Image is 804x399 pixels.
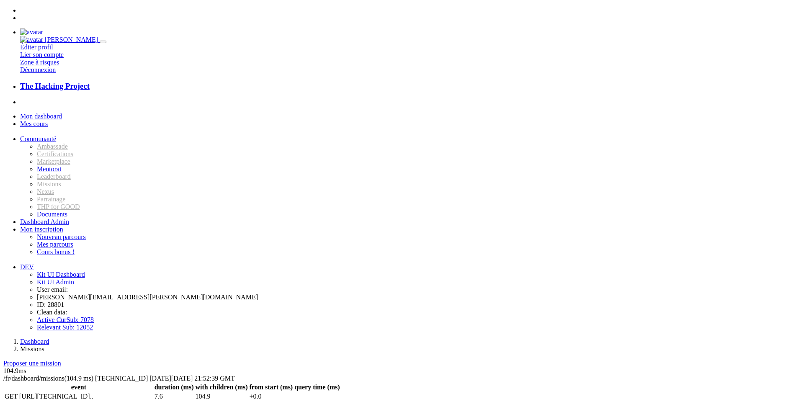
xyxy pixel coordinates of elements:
[37,278,74,286] a: Kit UI Admin
[37,293,801,301] li: [PERSON_NAME][EMAIL_ADDRESS][PERSON_NAME][DOMAIN_NAME]
[20,135,56,142] a: Communauté
[20,263,34,270] a: DEV
[37,309,801,316] li: Clean data:
[20,345,801,353] li: Missions
[37,301,801,309] li: ID: 28801
[37,233,86,240] a: Nouveau parcours
[4,383,153,391] th: event
[20,36,100,43] a: avatar [PERSON_NAME]
[20,51,64,58] a: Lier son compte
[20,59,59,66] a: Zone à risques
[37,173,71,180] a: Leaderboard
[20,120,48,127] a: Mes cours
[294,383,340,391] th: query time (ms)
[37,143,68,150] span: Ambassade
[154,383,194,391] th: duration (ms)
[37,211,67,218] a: Documents
[195,383,248,391] th: with children (ms)
[37,286,801,293] li: User email:
[37,188,54,195] span: Nexus
[95,375,235,382] span: [TECHNICAL_ID] [DATE][DATE] 21:52:39 GMT
[37,271,85,278] a: Kit UI Dashboard
[37,173,71,180] span: translation missing: fr.dashboard.community.tabs.leaderboard
[37,165,62,172] a: Mentorat
[37,158,70,165] span: Marketplace
[37,180,61,188] span: Missions
[249,383,294,391] th: from start (ms)
[20,44,53,51] a: Éditer profil
[3,367,26,374] span: 104.9
[20,218,69,225] a: Dashboard Admin
[37,196,65,203] span: Parrainage
[20,66,56,73] a: Déconnexion
[20,36,43,44] img: avatar
[20,226,63,233] a: Mon inscription
[3,375,95,382] span: /fr/dashboard/missions
[37,324,93,331] a: Relevant Sub: 12052
[20,338,49,345] a: Dashboard
[20,113,62,120] a: Mon dashboard
[3,360,61,367] a: Proposer une mission
[37,316,94,323] a: Active CurSub: 7078
[37,248,75,255] a: Cours bonus !
[20,28,43,36] img: avatar
[64,375,93,382] span: (104.9 ms)
[20,82,801,91] a: The Hacking Project
[37,150,73,157] span: Certifications
[18,367,26,374] span: ms
[37,203,80,210] span: THP for GOOD
[37,241,73,248] a: Mes parcours
[45,36,98,43] span: [PERSON_NAME]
